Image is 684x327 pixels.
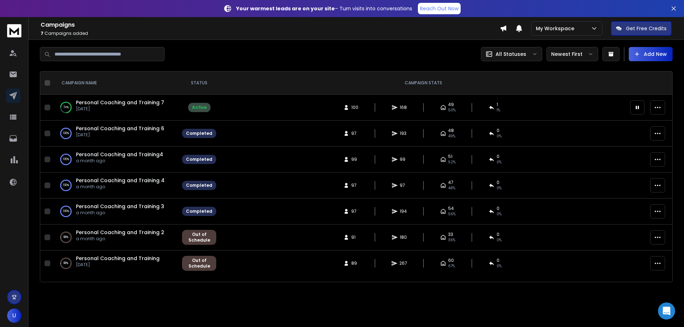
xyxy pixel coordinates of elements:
p: 98 % [63,234,68,241]
p: Get Free Credits [626,25,667,32]
p: [DATE] [76,262,160,268]
td: 74%Personal Coaching and Training 7[DATE] [53,95,178,121]
p: 100 % [63,156,69,163]
a: Personal Coaching and Training 2 [76,229,164,236]
span: 0 [497,154,499,159]
span: 97 [400,183,407,188]
button: Add New [629,47,673,61]
span: 193 [400,131,407,136]
span: 0 % [497,133,502,139]
td: 100%Personal Coaching and Training 4a month ago [53,173,178,199]
p: Reach Out Now [420,5,458,12]
span: 0 [497,232,499,237]
button: U [7,308,21,323]
div: Out of Schedule [186,232,212,243]
p: 100 % [63,208,69,215]
span: 0 [497,180,499,185]
p: 100 % [63,182,69,189]
a: Personal Coaching and Training 7 [76,99,164,106]
span: 50 % [448,107,456,113]
p: – Turn visits into conversations [236,5,412,12]
p: Campaigns added [41,31,500,36]
div: Completed [186,131,212,136]
p: a month ago [76,236,164,242]
span: 67 % [448,263,455,269]
span: 49 % [448,133,455,139]
th: CAMPAIGN STATS [221,72,626,95]
td: 100%Personal Coaching and Training 3a month ago [53,199,178,225]
span: 89 [351,260,358,266]
td: 100%Personal Coaching and Training4a month ago [53,147,178,173]
span: 0 % [497,211,502,217]
span: 60 [448,258,454,263]
span: 49 [448,102,454,107]
p: All Statuses [496,51,526,58]
p: [DATE] [76,132,164,138]
span: 0 [497,258,499,263]
p: [DATE] [76,106,164,112]
div: Open Intercom Messenger [658,302,675,320]
button: Get Free Credits [611,21,672,36]
span: 1 % [497,107,500,113]
a: Personal Coaching and Training 3 [76,203,164,210]
span: 0 [497,206,499,211]
p: My Workspace [536,25,577,32]
span: 180 [400,234,407,240]
span: 56 % [448,211,456,217]
span: 100 [351,105,358,110]
span: 97 [351,209,358,214]
span: 91 [351,234,358,240]
p: a month ago [76,158,163,164]
a: Reach Out Now [418,3,461,14]
a: Personal Coaching and Training4 [76,151,163,158]
span: 0 % [497,237,502,243]
p: 74 % [63,104,69,111]
span: 33 [448,232,453,237]
th: CAMPAIGN NAME [53,72,178,95]
span: 99 [400,157,407,162]
span: 48 % [448,185,455,191]
span: 194 [400,209,407,214]
span: 54 [448,206,454,211]
span: 52 % [448,159,456,165]
th: STATUS [178,72,221,95]
span: 168 [400,105,407,110]
p: 100 % [63,130,69,137]
td: 98%Personal Coaching and Training[DATE] [53,250,178,276]
span: 47 [448,180,454,185]
span: 36 % [448,237,455,243]
div: Completed [186,183,212,188]
span: 0 % [497,263,502,269]
span: Personal Coaching and Training 4 [76,177,165,184]
span: 97 [351,183,358,188]
span: 0 [497,128,499,133]
span: 0 % [497,159,502,165]
span: Personal Coaching and Training [76,255,160,262]
a: Personal Coaching and Training 6 [76,125,164,132]
td: 98%Personal Coaching and Training 2a month ago [53,225,178,250]
span: 99 [351,157,358,162]
td: 100%Personal Coaching and Training 6[DATE] [53,121,178,147]
div: Out of Schedule [186,258,212,269]
span: 51 [448,154,452,159]
span: 97 [351,131,358,136]
p: 98 % [63,260,68,267]
span: 267 [399,260,407,266]
span: 48 [448,128,454,133]
div: Completed [186,157,212,162]
span: 1 [497,102,498,107]
p: a month ago [76,210,164,216]
strong: Your warmest leads are on your site [236,5,335,12]
button: Newest First [546,47,598,61]
img: logo [7,24,21,37]
h1: Campaigns [41,21,500,29]
span: 7 [41,30,43,36]
span: 0 % [497,185,502,191]
div: Active [192,105,207,110]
